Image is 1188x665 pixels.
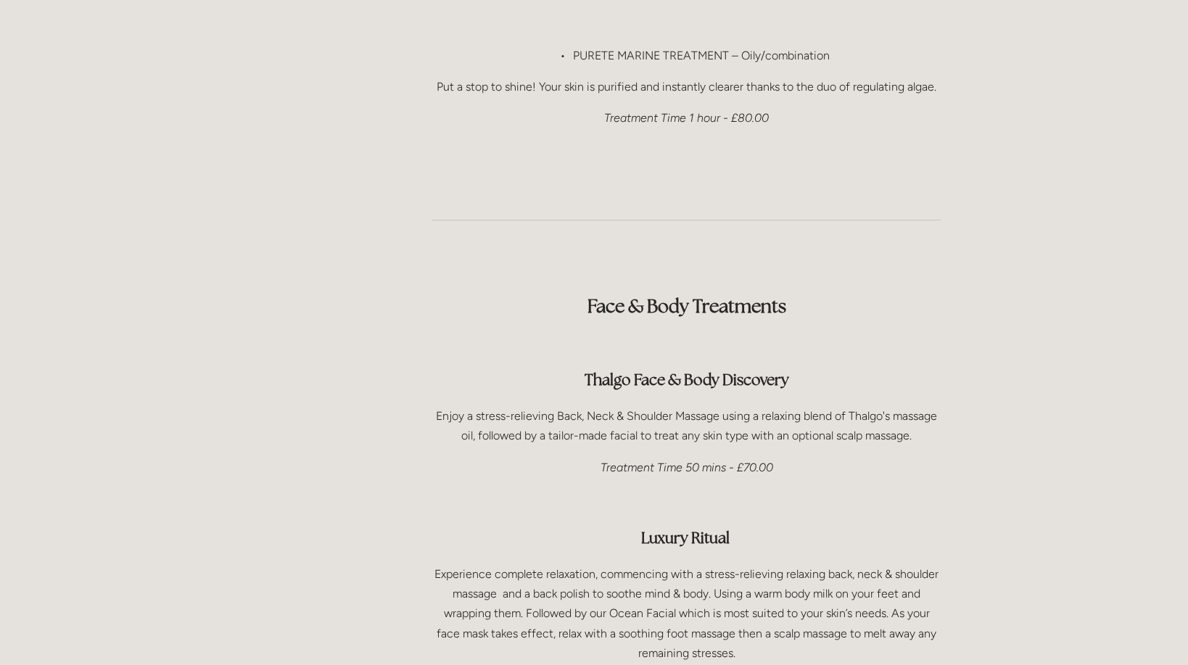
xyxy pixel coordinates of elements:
[461,46,941,65] p: PURETE MARINE TREATMENT – Oily/combination
[601,460,773,474] em: Treatment Time 50 mins - £70.00
[585,370,789,389] strong: Thalgo Face & Body Discovery
[587,294,786,318] strong: Face & Body Treatments
[432,406,941,445] p: Enjoy a stress-relieving Back, Neck & Shoulder Massage using a relaxing blend of Thalgo's massage...
[604,111,769,125] em: Treatment Time 1 hour - £80.00
[432,77,941,96] p: Put a stop to shine! Your skin is purified and instantly clearer thanks to the duo of regulating ...
[432,564,941,663] p: Experience complete relaxation, commencing with a stress-relieving relaxing back, neck & shoulder...
[641,528,730,548] strong: Luxury Ritual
